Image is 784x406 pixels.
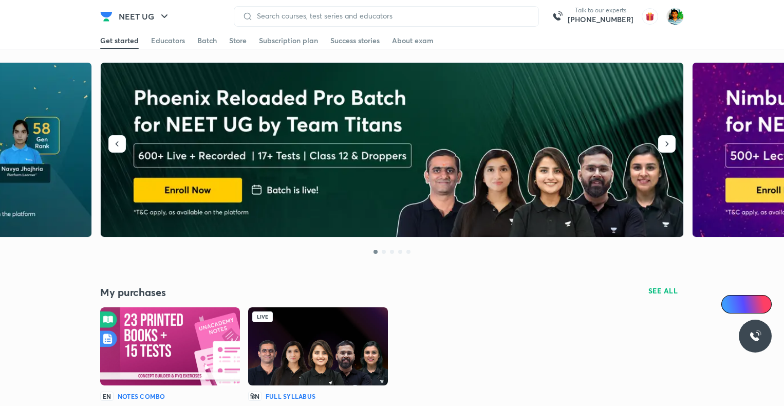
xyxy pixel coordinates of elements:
[252,311,273,322] div: Live
[100,286,392,299] h4: My purchases
[100,10,113,23] img: Company Logo
[642,8,658,25] img: avatar
[151,35,185,46] div: Educators
[100,32,139,49] a: Get started
[229,32,247,49] a: Store
[229,35,247,46] div: Store
[197,35,217,46] div: Batch
[568,14,633,25] a: [PHONE_NUMBER]
[392,35,434,46] div: About exam
[100,35,139,46] div: Get started
[749,330,761,342] img: ttu
[266,392,315,401] h6: Full Syllabus
[253,12,530,20] input: Search courses, test series and educators
[330,35,380,46] div: Success stories
[738,300,766,308] span: Ai Doubts
[721,295,772,313] a: Ai Doubts
[197,32,217,49] a: Batch
[642,283,684,299] button: SEE ALL
[151,32,185,49] a: Educators
[259,32,318,49] a: Subscription plan
[113,6,177,27] button: NEET UG
[100,307,240,385] img: Batch Thumbnail
[727,300,736,308] img: Icon
[392,32,434,49] a: About exam
[259,35,318,46] div: Subscription plan
[648,287,678,294] span: SEE ALL
[118,392,165,401] h6: Notes Combo
[568,6,633,14] p: Talk to our experts
[547,6,568,27] img: call-us
[248,392,262,401] p: हिN
[330,32,380,49] a: Success stories
[666,8,684,25] img: Mehul Ghosh
[100,392,114,401] p: EN
[248,307,388,385] img: Batch Thumbnail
